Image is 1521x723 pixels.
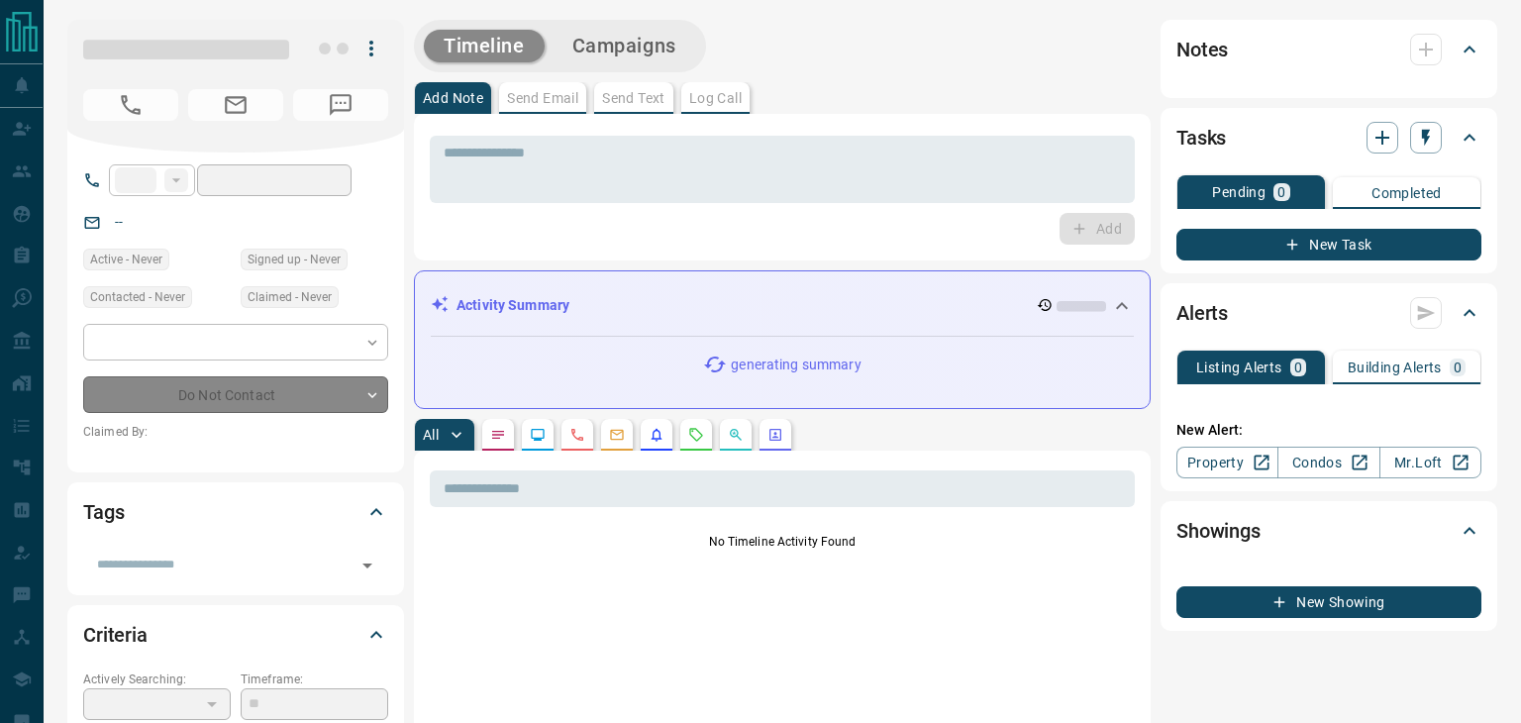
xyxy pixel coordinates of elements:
[1196,361,1282,374] p: Listing Alerts
[688,427,704,443] svg: Requests
[248,250,341,269] span: Signed up - Never
[1379,447,1481,478] a: Mr.Loft
[1212,185,1266,199] p: Pending
[83,423,388,441] p: Claimed By:
[83,376,388,413] div: Do Not Contact
[456,295,569,316] p: Activity Summary
[83,496,124,528] h2: Tags
[115,214,123,230] a: --
[1454,361,1462,374] p: 0
[431,287,1134,324] div: Activity Summary
[569,427,585,443] svg: Calls
[423,428,439,442] p: All
[1176,507,1481,555] div: Showings
[1371,186,1442,200] p: Completed
[530,427,546,443] svg: Lead Browsing Activity
[1176,34,1228,65] h2: Notes
[1176,515,1261,547] h2: Showings
[609,427,625,443] svg: Emails
[1294,361,1302,374] p: 0
[1176,26,1481,73] div: Notes
[248,287,332,307] span: Claimed - Never
[553,30,696,62] button: Campaigns
[1277,185,1285,199] p: 0
[293,89,388,121] span: No Number
[423,91,483,105] p: Add Note
[1277,447,1379,478] a: Condos
[1176,114,1481,161] div: Tasks
[241,671,388,688] p: Timeframe:
[731,355,861,375] p: generating summary
[430,533,1135,551] p: No Timeline Activity Found
[354,552,381,579] button: Open
[188,89,283,121] span: No Email
[1176,447,1278,478] a: Property
[1176,229,1481,260] button: New Task
[1176,586,1481,618] button: New Showing
[424,30,545,62] button: Timeline
[1176,122,1226,154] h2: Tasks
[90,250,162,269] span: Active - Never
[649,427,664,443] svg: Listing Alerts
[1176,420,1481,441] p: New Alert:
[83,671,231,688] p: Actively Searching:
[767,427,783,443] svg: Agent Actions
[490,427,506,443] svg: Notes
[1348,361,1442,374] p: Building Alerts
[728,427,744,443] svg: Opportunities
[83,488,388,536] div: Tags
[1176,289,1481,337] div: Alerts
[90,287,185,307] span: Contacted - Never
[83,619,148,651] h2: Criteria
[1176,297,1228,329] h2: Alerts
[83,89,178,121] span: No Number
[83,611,388,659] div: Criteria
